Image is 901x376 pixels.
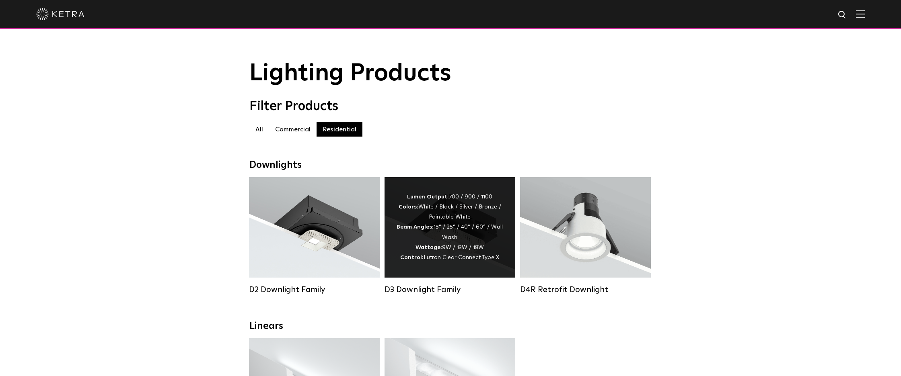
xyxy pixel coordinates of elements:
label: All [249,122,269,137]
img: search icon [837,10,848,20]
strong: Wattage: [416,245,442,250]
div: Downlights [249,159,652,171]
strong: Beam Angles: [397,224,434,230]
img: ketra-logo-2019-white [36,8,84,20]
img: Hamburger%20Nav.svg [856,10,865,18]
div: Linears [249,321,652,332]
div: D4R Retrofit Downlight [520,285,651,294]
div: Filter Products [249,99,652,114]
strong: Lumen Output: [407,194,449,200]
a: D2 Downlight Family Lumen Output:1200Colors:White / Black / Gloss Black / Silver / Bronze / Silve... [249,177,380,294]
strong: Colors: [399,204,418,210]
div: D3 Downlight Family [385,285,515,294]
strong: Control: [400,255,424,260]
div: 700 / 900 / 1100 White / Black / Silver / Bronze / Paintable White 15° / 25° / 40° / 60° / Wall W... [397,192,503,263]
div: D2 Downlight Family [249,285,380,294]
span: Lutron Clear Connect Type X [424,255,499,260]
label: Residential [317,122,362,137]
span: Lighting Products [249,61,451,86]
a: D4R Retrofit Downlight Lumen Output:800Colors:White / BlackBeam Angles:15° / 25° / 40° / 60°Watta... [520,177,651,294]
label: Commercial [269,122,317,137]
a: D3 Downlight Family Lumen Output:700 / 900 / 1100Colors:White / Black / Silver / Bronze / Paintab... [385,177,515,294]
